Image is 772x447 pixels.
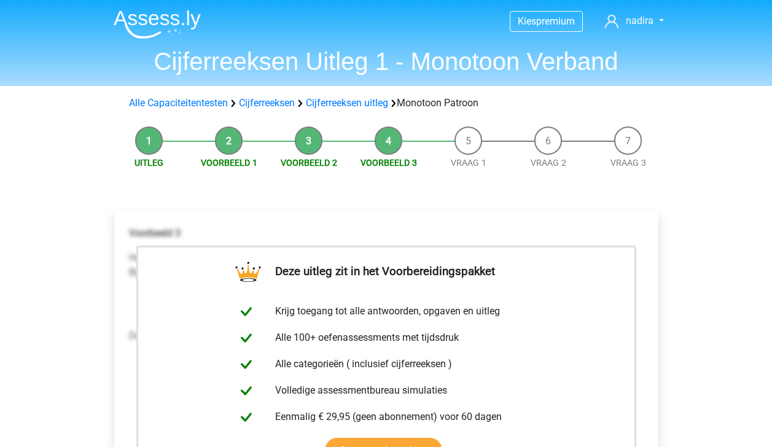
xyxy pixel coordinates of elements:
p: Deze reeks los je op dezelfde manier op als voorbeeld 1 en 2: [129,328,644,343]
p: Hetzelfde soort reeks kun je ook tegenkomen bij een reeks waar de getallen steeds redelijk gelijk... [129,251,644,280]
a: Cijferreeksen [239,97,295,109]
a: Cijferreeksen uitleg [306,97,388,109]
a: Alle Capaciteitentesten [129,97,228,109]
b: Voorbeeld 3 [129,227,181,239]
h1: Cijferreeksen Uitleg 1 - Monotoon Verband [104,47,669,76]
a: Voorbeeld 1 [201,158,257,168]
a: Vraag 2 [531,158,566,168]
span: nadira [626,15,653,26]
img: Monotonous_Example_3.png [129,290,340,319]
a: Vraag 3 [610,158,646,168]
div: Monotoon Patroon [124,96,649,111]
a: Voorbeeld 2 [281,158,337,168]
img: Assessly [114,10,201,39]
span: Kies [518,15,536,27]
span: premium [536,15,575,27]
a: Voorbeeld 3 [361,158,417,168]
a: nadira [600,14,668,28]
a: Vraag 1 [451,158,486,168]
a: Uitleg [135,158,163,168]
a: Kiespremium [510,13,582,29]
